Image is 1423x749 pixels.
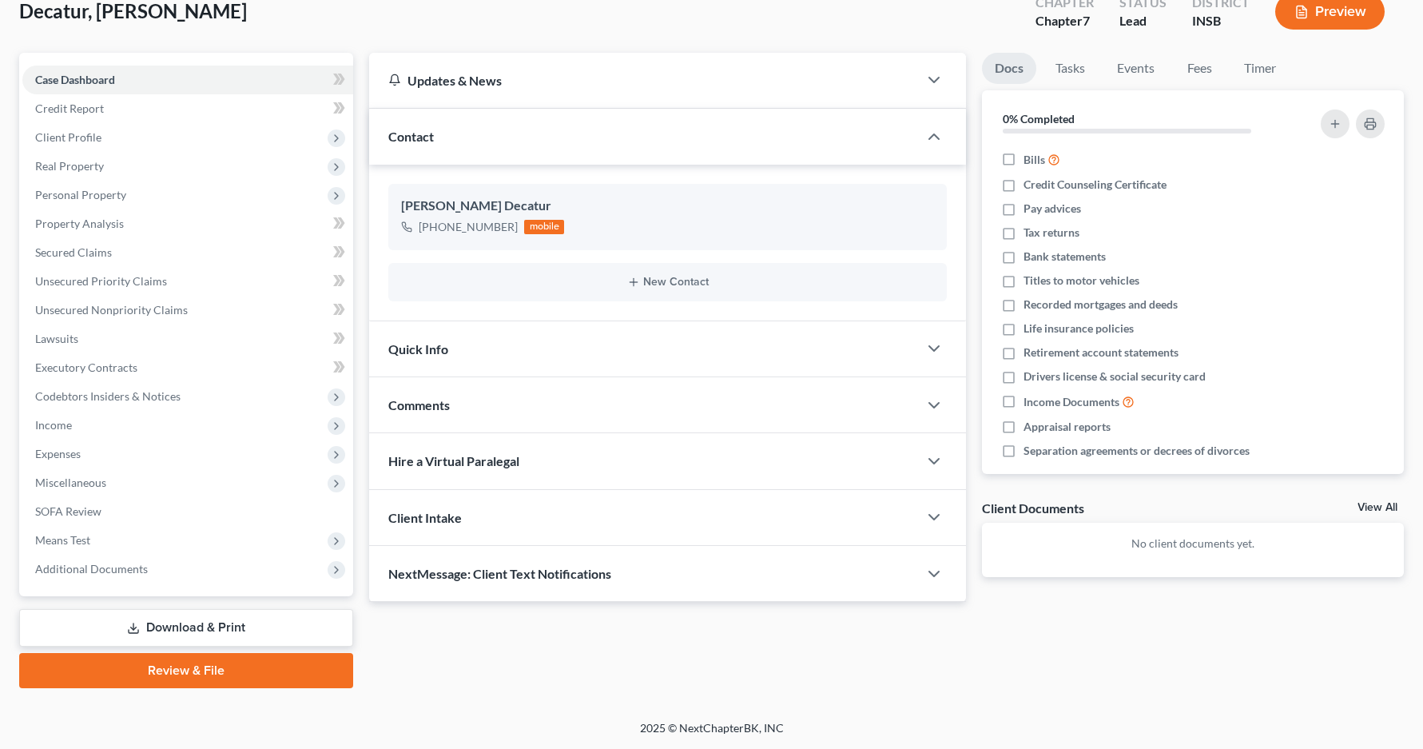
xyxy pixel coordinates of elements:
[35,245,112,259] span: Secured Claims
[401,197,934,216] div: [PERSON_NAME] Decatur
[22,497,353,526] a: SOFA Review
[35,303,188,317] span: Unsecured Nonpriority Claims
[22,238,353,267] a: Secured Claims
[35,159,104,173] span: Real Property
[1024,419,1111,435] span: Appraisal reports
[35,418,72,432] span: Income
[22,267,353,296] a: Unsecured Priority Claims
[1024,321,1134,337] span: Life insurance policies
[401,276,934,289] button: New Contact
[388,510,462,525] span: Client Intake
[388,341,448,357] span: Quick Info
[35,476,106,489] span: Miscellaneous
[388,129,434,144] span: Contact
[1231,53,1289,84] a: Timer
[524,220,564,234] div: mobile
[1024,345,1179,361] span: Retirement account statements
[35,188,126,201] span: Personal Property
[388,453,519,468] span: Hire a Virtual Paralegal
[388,566,611,581] span: NextMessage: Client Text Notifications
[1174,53,1225,84] a: Fees
[22,66,353,94] a: Case Dashboard
[982,500,1084,516] div: Client Documents
[388,397,450,412] span: Comments
[35,389,181,403] span: Codebtors Insiders & Notices
[35,130,101,144] span: Client Profile
[1024,201,1081,217] span: Pay advices
[35,217,124,230] span: Property Analysis
[1024,369,1206,384] span: Drivers license & social security card
[35,102,104,115] span: Credit Report
[1024,443,1250,459] span: Separation agreements or decrees of divorces
[982,53,1036,84] a: Docs
[22,94,353,123] a: Credit Report
[19,609,353,647] a: Download & Print
[256,720,1167,749] div: 2025 © NextChapterBK, INC
[1043,53,1098,84] a: Tasks
[35,562,148,576] span: Additional Documents
[35,447,81,460] span: Expenses
[1192,12,1250,30] div: INSB
[1083,13,1090,28] span: 7
[22,296,353,325] a: Unsecured Nonpriority Claims
[35,361,137,374] span: Executory Contracts
[35,274,167,288] span: Unsecured Priority Claims
[35,73,115,86] span: Case Dashboard
[1119,12,1167,30] div: Lead
[35,332,78,345] span: Lawsuits
[35,533,90,547] span: Means Test
[419,219,518,235] div: [PHONE_NUMBER]
[388,72,899,89] div: Updates & News
[1024,273,1139,289] span: Titles to motor vehicles
[22,325,353,353] a: Lawsuits
[995,536,1391,552] p: No client documents yet.
[1104,53,1167,84] a: Events
[1003,112,1075,125] strong: 0% Completed
[1024,177,1167,193] span: Credit Counseling Certificate
[1024,152,1045,168] span: Bills
[35,504,101,518] span: SOFA Review
[1024,394,1119,410] span: Income Documents
[1035,12,1094,30] div: Chapter
[1024,297,1178,313] span: Recorded mortgages and deeds
[1357,502,1397,513] a: View All
[1024,225,1079,241] span: Tax returns
[22,353,353,382] a: Executory Contracts
[1024,249,1106,265] span: Bank statements
[19,653,353,688] a: Review & File
[22,209,353,238] a: Property Analysis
